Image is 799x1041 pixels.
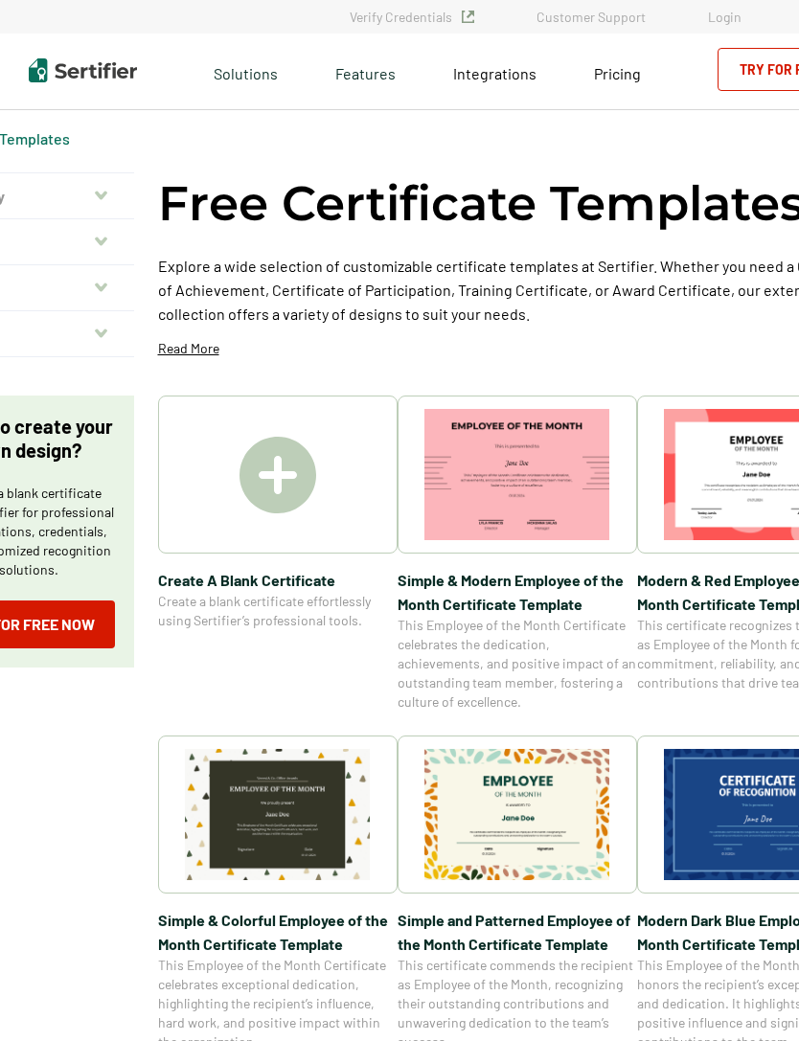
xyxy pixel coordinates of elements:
[462,11,474,23] img: Verified
[185,749,371,880] img: Simple & Colorful Employee of the Month Certificate Template
[453,59,536,83] a: Integrations
[214,59,278,83] span: Solutions
[29,58,137,82] img: Sertifier | Digital Credentialing Platform
[708,9,742,25] a: Login
[335,59,396,83] span: Features
[536,9,646,25] a: Customer Support
[594,59,641,83] a: Pricing
[398,568,637,616] span: Simple & Modern Employee of the Month Certificate Template
[398,396,637,712] a: Simple & Modern Employee of the Month Certificate TemplateSimple & Modern Employee of the Month C...
[398,908,637,956] span: Simple and Patterned Employee of the Month Certificate Template
[158,908,398,956] span: Simple & Colorful Employee of the Month Certificate Template
[158,339,219,358] p: Read More
[424,749,610,880] img: Simple and Patterned Employee of the Month Certificate Template
[158,592,398,630] span: Create a blank certificate effortlessly using Sertifier’s professional tools.
[594,64,641,82] span: Pricing
[158,568,398,592] span: Create A Blank Certificate
[453,64,536,82] span: Integrations
[350,9,474,25] a: Verify Credentials
[424,409,610,540] img: Simple & Modern Employee of the Month Certificate Template
[240,437,316,513] img: Create A Blank Certificate
[398,616,637,712] span: This Employee of the Month Certificate celebrates the dedication, achievements, and positive impa...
